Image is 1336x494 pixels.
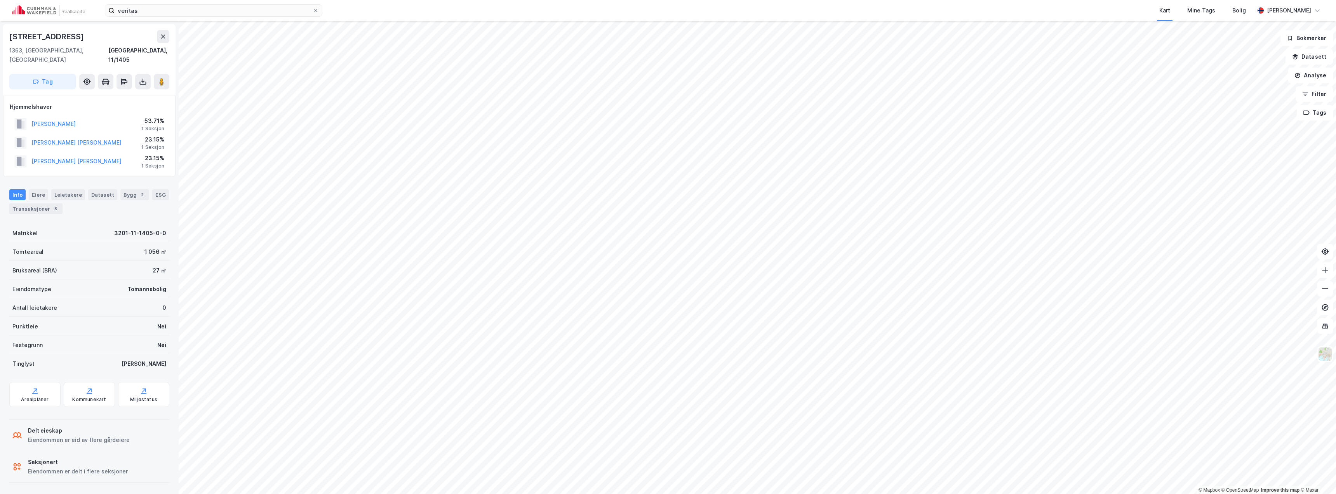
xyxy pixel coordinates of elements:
div: Datasett [88,189,117,200]
button: Filter [1296,86,1333,102]
div: 3201-11-1405-0-0 [114,229,166,238]
div: Punktleie [12,322,38,331]
div: [PERSON_NAME] [122,359,166,368]
div: Eiendommen er delt i flere seksjoner [28,467,128,476]
div: Kontrollprogram for chat [1297,457,1336,494]
div: 0 [162,303,166,312]
div: 23.15% [141,154,164,163]
div: Bruksareal (BRA) [12,266,57,275]
div: Transaksjoner [9,203,63,214]
button: Tag [9,74,76,89]
div: [GEOGRAPHIC_DATA], 11/1405 [108,46,169,65]
div: 1 056 ㎡ [144,247,166,257]
div: Matrikkel [12,229,38,238]
div: 1 Seksjon [141,126,164,132]
div: Nei [157,340,166,350]
div: Antall leietakere [12,303,57,312]
div: Eiendomstype [12,285,51,294]
div: Nei [157,322,166,331]
div: Kart [1159,6,1170,15]
input: Søk på adresse, matrikkel, gårdeiere, leietakere eller personer [115,5,313,16]
div: 27 ㎡ [153,266,166,275]
div: Tomteareal [12,247,43,257]
div: Festegrunn [12,340,43,350]
button: Tags [1297,105,1333,120]
div: Mine Tags [1187,6,1215,15]
div: Eiendommen er eid av flere gårdeiere [28,435,130,445]
div: Arealplaner [21,396,49,403]
button: Bokmerker [1280,30,1333,46]
a: Mapbox [1199,487,1220,493]
a: OpenStreetMap [1221,487,1259,493]
div: Tomannsbolig [127,285,166,294]
button: Analyse [1288,68,1333,83]
div: [STREET_ADDRESS] [9,30,85,43]
div: 1 Seksjon [141,144,164,150]
div: 53.71% [141,116,164,126]
div: Delt eieskap [28,426,130,435]
div: Tinglyst [12,359,35,368]
iframe: Chat Widget [1297,457,1336,494]
div: Eiere [29,189,48,200]
div: ESG [152,189,169,200]
div: 2 [138,191,146,199]
div: 8 [52,205,59,213]
div: Bygg [120,189,149,200]
div: 1363, [GEOGRAPHIC_DATA], [GEOGRAPHIC_DATA] [9,46,108,65]
div: Miljøstatus [130,396,157,403]
img: Z [1318,347,1333,361]
button: Datasett [1286,49,1333,65]
div: Info [9,189,26,200]
div: Bolig [1232,6,1246,15]
div: Hjemmelshaver [10,102,169,112]
div: 23.15% [141,135,164,144]
a: Improve this map [1261,487,1299,493]
div: Kommunekart [72,396,106,403]
img: cushman-wakefield-realkapital-logo.202ea83816669bd177139c58696a8fa1.svg [12,5,86,16]
div: 1 Seksjon [141,163,164,169]
div: Seksjonert [28,457,128,467]
div: [PERSON_NAME] [1267,6,1311,15]
div: Leietakere [51,189,85,200]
